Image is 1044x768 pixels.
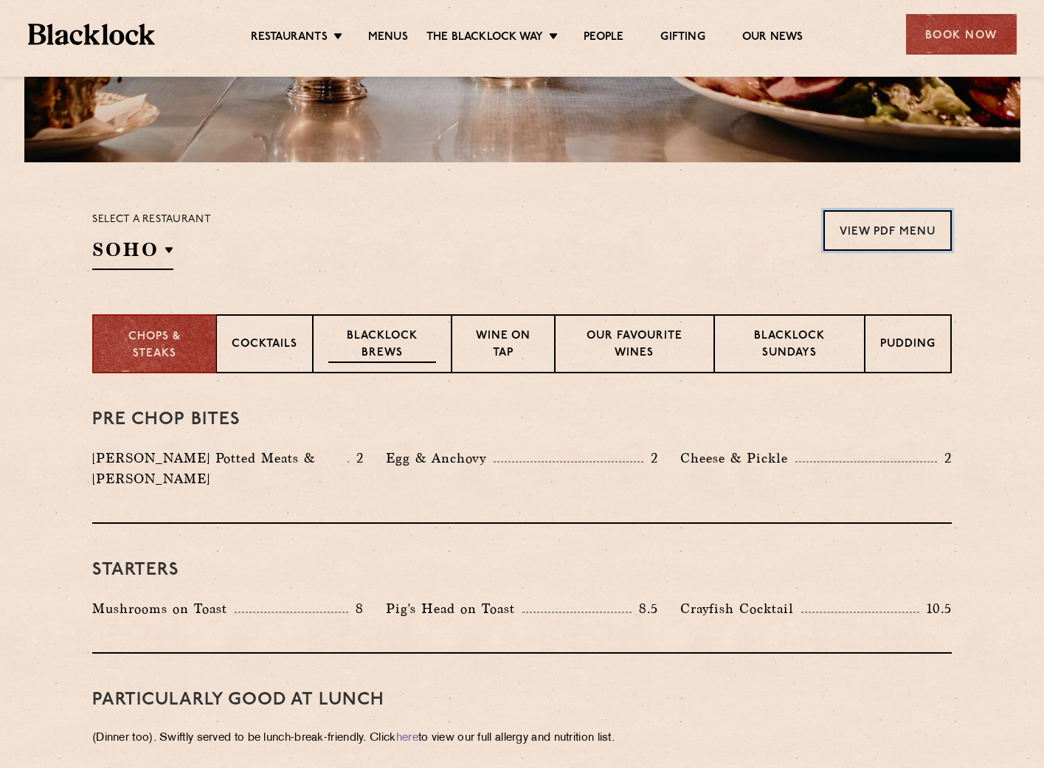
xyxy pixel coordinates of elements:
[28,24,156,45] img: BL_Textured_Logo-footer-cropped.svg
[92,448,348,489] p: [PERSON_NAME] Potted Meats & [PERSON_NAME]
[92,410,952,429] h3: Pre Chop Bites
[937,449,952,468] p: 2
[906,14,1017,55] div: Book Now
[92,728,952,749] p: (Dinner too). Swiftly served to be lunch-break-friendly. Click to view our full allergy and nutri...
[584,30,623,46] a: People
[251,30,328,46] a: Restaurants
[660,30,705,46] a: Gifting
[232,336,297,355] p: Cocktails
[730,328,849,363] p: Blacklock Sundays
[386,448,494,468] p: Egg & Anchovy
[396,733,418,744] a: here
[680,448,795,468] p: Cheese & Pickle
[108,329,201,362] p: Chops & Steaks
[92,598,235,619] p: Mushrooms on Toast
[349,449,364,468] p: 2
[92,561,952,580] h3: Starters
[386,598,522,619] p: Pig's Head on Toast
[368,30,408,46] a: Menus
[348,599,364,618] p: 8
[92,691,952,710] h3: PARTICULARLY GOOD AT LUNCH
[632,599,658,618] p: 8.5
[680,598,801,619] p: Crayfish Cocktail
[643,449,658,468] p: 2
[919,599,952,618] p: 10.5
[467,328,539,363] p: Wine on Tap
[823,210,952,251] a: View PDF Menu
[92,237,173,270] h2: SOHO
[570,328,698,363] p: Our favourite wines
[742,30,803,46] a: Our News
[328,328,436,363] p: Blacklock Brews
[880,336,936,355] p: Pudding
[92,210,211,229] p: Select a restaurant
[426,30,543,46] a: The Blacklock Way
